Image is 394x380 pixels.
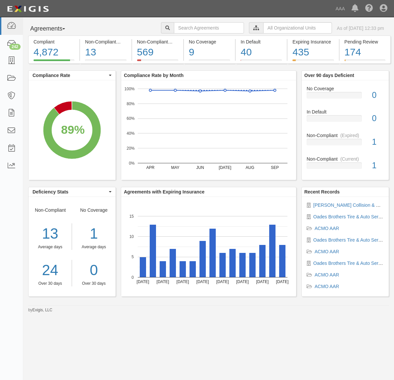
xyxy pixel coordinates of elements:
div: 1 [367,160,389,172]
div: 242 [9,44,21,50]
div: 4,872 [34,45,74,59]
text: 15 [129,214,134,218]
svg: A chart. [121,197,296,296]
div: 13 [29,223,72,244]
div: 174 [345,45,385,59]
div: 1 [77,223,111,244]
div: No Coverage [302,85,389,92]
a: No Coverage9 [184,59,235,65]
a: Oades Brothers Tire & Auto Service [313,214,387,219]
button: Deficiency Stats [29,187,116,196]
a: Non-Compliant(Expired)1 [307,132,384,156]
div: Over 30 days [77,281,111,286]
div: Non-Compliant [29,207,72,286]
b: Compliance Rate by Month [124,73,184,78]
text: [DATE] [236,279,249,284]
input: All Organizational Units [263,22,332,34]
div: In Default [302,109,389,115]
a: ACMO AAR [315,272,339,277]
div: 40 [241,45,282,59]
a: ACMO AAR [315,226,339,231]
input: Search Agreements [174,22,244,34]
div: Over 30 days [29,281,72,286]
div: (Expired) [340,132,359,139]
i: Help Center - Complianz [365,5,373,13]
div: 0 [367,89,389,101]
div: Non-Compliant (Expired) [137,38,178,45]
div: Non-Compliant [302,132,389,139]
text: [DATE] [137,279,149,284]
span: Compliance Rate [33,72,107,79]
small: by [28,307,52,313]
text: 40% [127,131,135,136]
div: Pending Review [345,38,385,45]
text: 5 [132,255,134,259]
text: [DATE] [177,279,189,284]
text: [DATE] [197,279,209,284]
text: 20% [127,146,135,151]
text: MAY [171,165,180,170]
div: 13 [85,45,126,59]
button: Agreements [28,22,78,36]
text: [DATE] [157,279,169,284]
a: In Default40 [236,59,287,65]
a: Oades Brothers Tire & Auto Service [313,237,387,243]
text: 100% [124,86,135,91]
text: APR [146,165,155,170]
a: Pending Review174 [340,59,391,65]
button: Compliance Rate [29,71,116,80]
span: Deficiency Stats [33,189,107,195]
a: In Default0 [307,109,384,132]
text: 60% [127,116,135,121]
text: 0 [132,275,134,279]
a: Non-Compliant(Current)1 [307,156,384,174]
text: 80% [127,101,135,106]
b: Recent Records [304,189,340,194]
div: Compliant [34,38,74,45]
div: In Default [241,38,282,45]
a: Compliant4,872 [28,59,79,65]
text: [DATE] [256,279,269,284]
a: Non-Compliant(Current)13 [80,59,131,65]
div: (Current) [340,156,359,162]
div: 569 [137,45,178,59]
b: Agreements with Expiring Insurance [124,189,204,194]
div: 9 [189,45,230,59]
div: 89% [61,121,85,138]
b: Over 90 days Deficient [304,73,354,78]
img: logo-5460c22ac91f19d4615b14bd174203de0afe785f0fc80cf4dbbc73dc1793850b.png [5,3,51,15]
div: Average days [77,244,111,250]
a: 24 [29,260,72,281]
div: 1 [367,136,389,148]
a: Exigis, LLC [33,308,52,312]
a: ACMO AAR [315,284,339,289]
a: Expiring Insurance435 [287,59,339,65]
text: AUG [246,165,254,170]
text: [DATE] [219,165,231,170]
svg: A chart. [121,80,296,180]
div: As of [DATE] 12:33 pm [337,25,384,32]
div: No Coverage [72,207,116,286]
div: No Coverage [189,38,230,45]
div: A chart. [29,80,116,180]
div: Average days [29,244,72,250]
text: [DATE] [276,279,289,284]
text: [DATE] [216,279,229,284]
a: 0 [77,260,111,281]
a: ACMO AAR [315,249,339,254]
a: No Coverage0 [307,85,384,109]
text: SEP [271,165,279,170]
div: Non-Compliant (Current) [85,38,126,45]
text: JUN [197,165,204,170]
div: Non-Compliant [302,156,389,162]
div: 0 [367,113,389,124]
div: Expiring Insurance [292,38,334,45]
a: Oades Brothers Tire & Auto Service [313,261,387,266]
a: Non-Compliant(Expired)569 [132,59,183,65]
text: 10 [129,234,134,239]
a: AAA [332,2,348,15]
